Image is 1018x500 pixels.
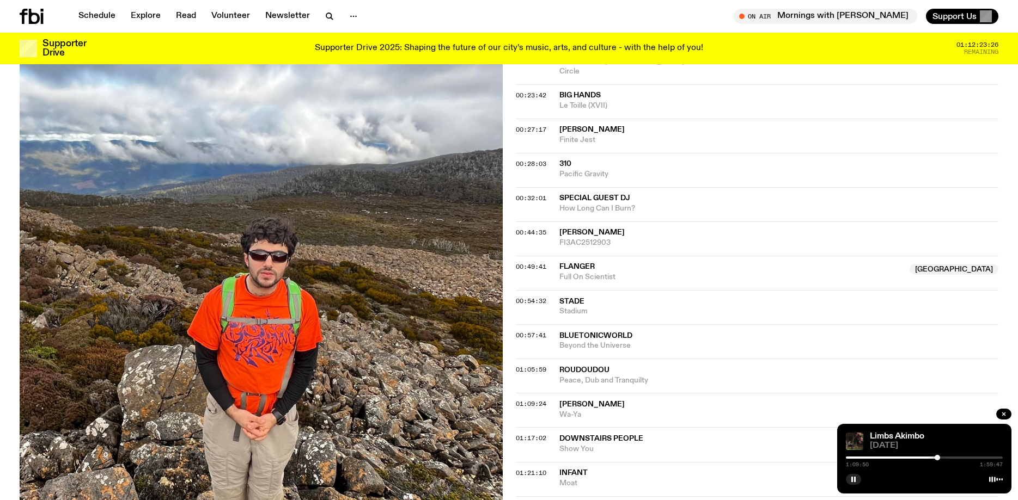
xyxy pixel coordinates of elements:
button: 00:57:41 [516,332,546,338]
span: Special Guest DJ [559,194,630,202]
span: Moat [559,478,999,489]
span: 01:12:23:26 [956,42,998,48]
button: 00:32:01 [516,195,546,201]
img: Jackson sits at an outdoor table, legs crossed and gazing at a black and brown dog also sitting a... [846,433,863,450]
button: 00:44:35 [516,230,546,236]
span: [DATE] [870,442,1003,450]
span: Full On Scientist [559,272,904,282]
button: 01:21:10 [516,470,546,476]
button: 01:09:24 [516,401,546,407]
span: 1:59:47 [980,462,1003,467]
span: 1:09:50 [846,462,869,467]
span: 00:54:32 [516,297,546,305]
button: 01:17:02 [516,435,546,441]
span: [PERSON_NAME] [559,229,625,236]
span: 00:23:42 [516,91,546,100]
a: Newsletter [259,9,316,24]
a: Explore [124,9,167,24]
button: 01:05:59 [516,367,546,373]
span: Le Toille (XVII) [559,101,999,111]
button: Support Us [926,9,998,24]
span: Stadium [559,306,999,317]
span: How Long Can I Burn? [559,203,999,214]
button: 00:21:47 [516,58,546,64]
span: 00:28:03 [516,159,546,168]
span: 01:17:02 [516,434,546,442]
span: Flanger [559,263,595,270]
span: [GEOGRAPHIC_DATA] [910,264,998,275]
span: FI3AC2512903 [559,238,999,248]
span: 00:27:17 [516,125,546,134]
button: 00:49:41 [516,264,546,270]
span: Peace, Dub and Tranquilty [559,375,999,386]
span: Beyond the Universe [559,341,999,351]
span: 01:09:24 [516,399,546,408]
span: 01:21:10 [516,468,546,477]
span: Big Hands [559,91,601,99]
span: Remaining [964,49,998,55]
span: Show You [559,444,999,454]
a: Schedule [72,9,122,24]
a: Volunteer [205,9,257,24]
span: 00:44:35 [516,228,546,237]
button: 00:23:42 [516,92,546,98]
span: Downstairs People [559,435,643,442]
span: [PERSON_NAME] [559,400,625,408]
span: Infant [559,469,588,477]
span: Circle [559,66,999,77]
span: 00:49:41 [516,262,546,271]
span: Bluetonicworld [559,332,632,339]
p: Supporter Drive 2025: Shaping the future of our city’s music, arts, and culture - with the help o... [315,44,703,53]
button: 00:54:32 [516,298,546,304]
span: Finite Jest [559,135,999,145]
button: 00:27:17 [516,127,546,133]
span: Wa-Ya [559,410,999,420]
span: 310 [559,160,571,168]
span: Roudoudou [559,366,609,374]
span: Pacific Gravity [559,169,999,180]
button: On AirMornings with [PERSON_NAME] [734,9,917,24]
a: Limbs Akimbo [870,432,924,441]
span: 00:32:01 [516,194,546,202]
button: 00:28:03 [516,161,546,167]
h3: Supporter Drive [42,39,86,58]
span: Support Us [932,11,977,21]
a: Read [169,9,203,24]
span: 01:05:59 [516,365,546,374]
span: 00:57:41 [516,331,546,339]
span: [PERSON_NAME] [559,126,625,133]
span: Stade [559,298,584,305]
